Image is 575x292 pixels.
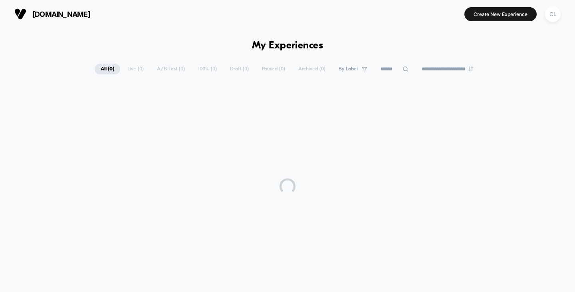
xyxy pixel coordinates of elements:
div: CL [545,6,561,22]
h1: My Experiences [252,40,323,52]
img: Visually logo [14,8,26,20]
span: By Label [339,66,358,72]
span: All ( 0 ) [95,64,120,74]
button: [DOMAIN_NAME] [12,8,93,20]
button: Create New Experience [464,7,537,21]
img: end [468,66,473,71]
button: CL [543,6,563,22]
span: [DOMAIN_NAME] [32,10,90,18]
